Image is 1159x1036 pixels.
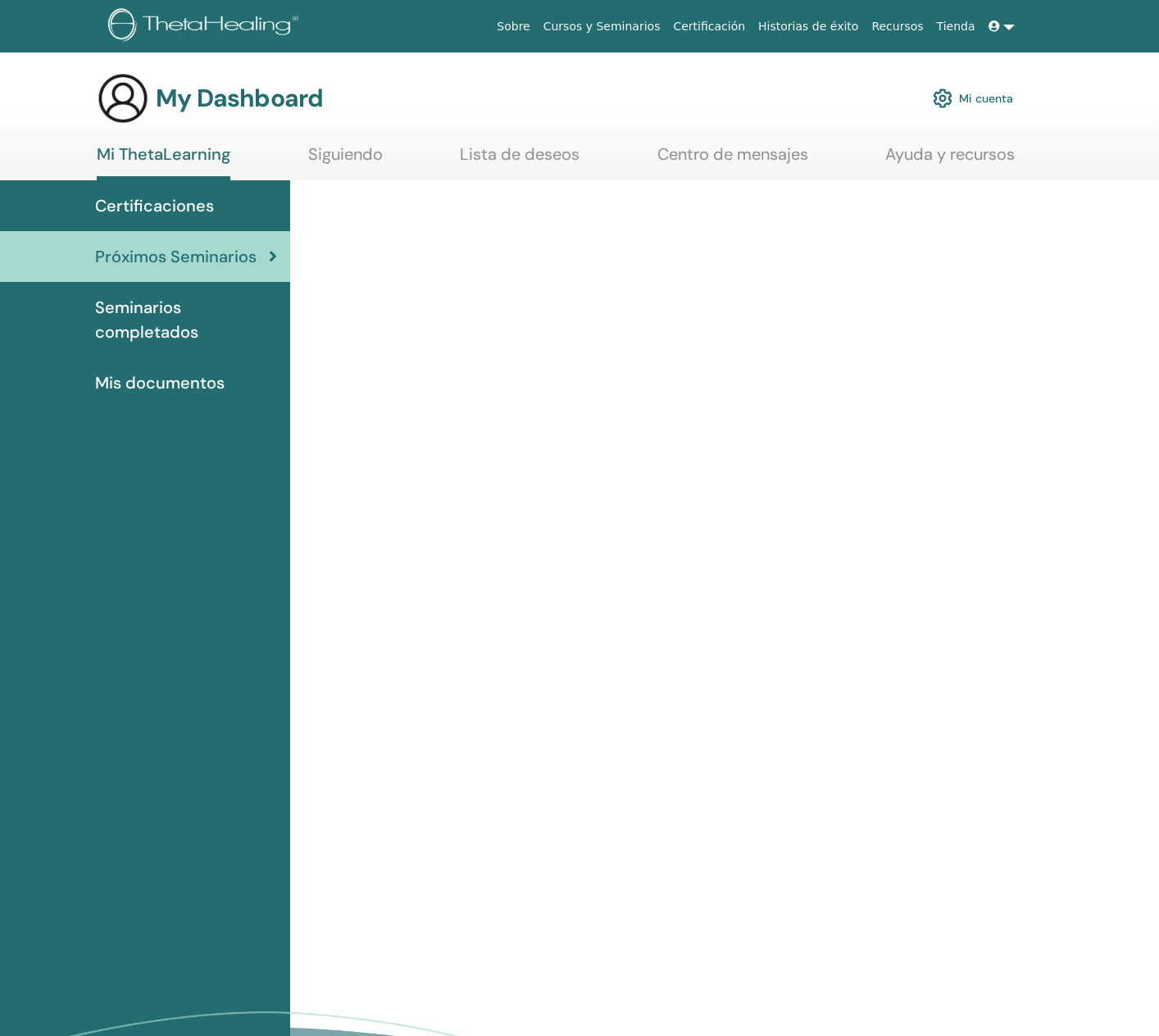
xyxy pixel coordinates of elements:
span: Mis documentos [95,370,225,395]
a: Centro de mensajes [657,144,808,176]
img: cog.svg [933,84,952,112]
a: Mi cuenta [933,80,1013,116]
a: Siguiendo [308,144,383,176]
a: Mi ThetaLearning [97,144,230,180]
a: Tienda [930,11,982,42]
span: Certificaciones [95,193,214,218]
a: Recursos [865,11,929,42]
span: Próximos Seminarios [95,244,257,269]
a: Lista de deseos [460,144,579,176]
img: generic-user-icon.jpg [97,72,149,125]
a: Historias de éxito [752,11,865,42]
a: Ayuda y recursos [885,144,1015,176]
span: Seminarios completados [95,295,277,344]
h3: My Dashboard [156,84,323,113]
img: logo.png [108,8,304,45]
a: Certificación [666,11,752,42]
a: Cursos y Seminarios [537,11,667,42]
a: Sobre [490,11,536,42]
